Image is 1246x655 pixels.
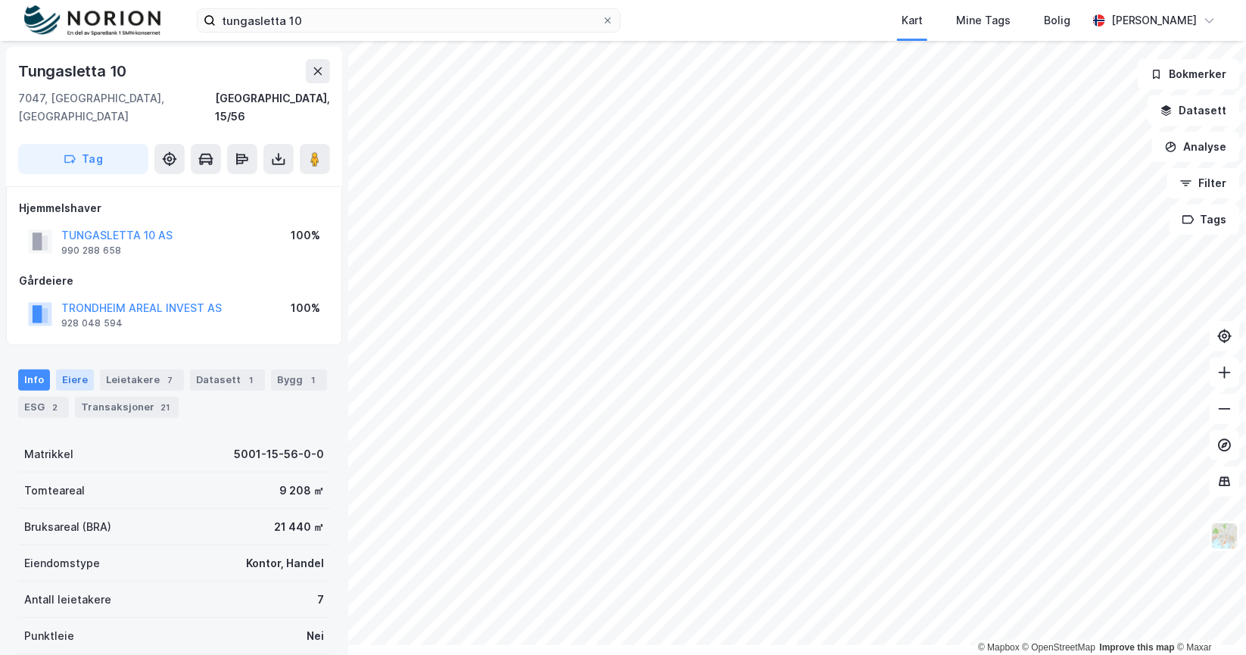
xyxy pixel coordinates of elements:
[24,482,85,500] div: Tomteareal
[244,373,259,388] div: 1
[1044,11,1070,30] div: Bolig
[1100,642,1175,653] a: Improve this map
[902,11,923,30] div: Kart
[163,373,178,388] div: 7
[19,199,329,217] div: Hjemmelshaver
[1138,59,1240,89] button: Bokmerker
[24,518,111,536] div: Bruksareal (BRA)
[307,627,324,645] div: Nei
[157,400,173,415] div: 21
[19,272,329,290] div: Gårdeiere
[61,245,121,257] div: 990 288 658
[18,370,50,391] div: Info
[100,370,184,391] div: Leietakere
[274,518,324,536] div: 21 440 ㎡
[279,482,324,500] div: 9 208 ㎡
[1152,132,1240,162] button: Analyse
[190,370,265,391] div: Datasett
[246,554,324,572] div: Kontor, Handel
[56,370,94,391] div: Eiere
[1170,582,1246,655] iframe: Chat Widget
[306,373,321,388] div: 1
[18,89,215,126] div: 7047, [GEOGRAPHIC_DATA], [GEOGRAPHIC_DATA]
[1170,204,1240,235] button: Tags
[18,59,129,83] div: Tungasletta 10
[1210,522,1239,551] img: Z
[1111,11,1198,30] div: [PERSON_NAME]
[24,591,111,609] div: Antall leietakere
[61,317,123,329] div: 928 048 594
[1148,95,1240,126] button: Datasett
[1167,168,1240,198] button: Filter
[234,445,324,463] div: 5001-15-56-0-0
[24,445,73,463] div: Matrikkel
[18,144,148,174] button: Tag
[978,642,1020,653] a: Mapbox
[24,627,74,645] div: Punktleie
[291,299,320,317] div: 100%
[215,89,330,126] div: [GEOGRAPHIC_DATA], 15/56
[1170,582,1246,655] div: Kontrollprogram for chat
[216,9,602,32] input: Søk på adresse, matrikkel, gårdeiere, leietakere eller personer
[24,554,100,572] div: Eiendomstype
[956,11,1011,30] div: Mine Tags
[291,226,320,245] div: 100%
[18,397,69,418] div: ESG
[24,5,160,36] img: norion-logo.80e7a08dc31c2e691866.png
[75,397,179,418] div: Transaksjoner
[1023,642,1096,653] a: OpenStreetMap
[48,400,63,415] div: 2
[271,370,327,391] div: Bygg
[317,591,324,609] div: 7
